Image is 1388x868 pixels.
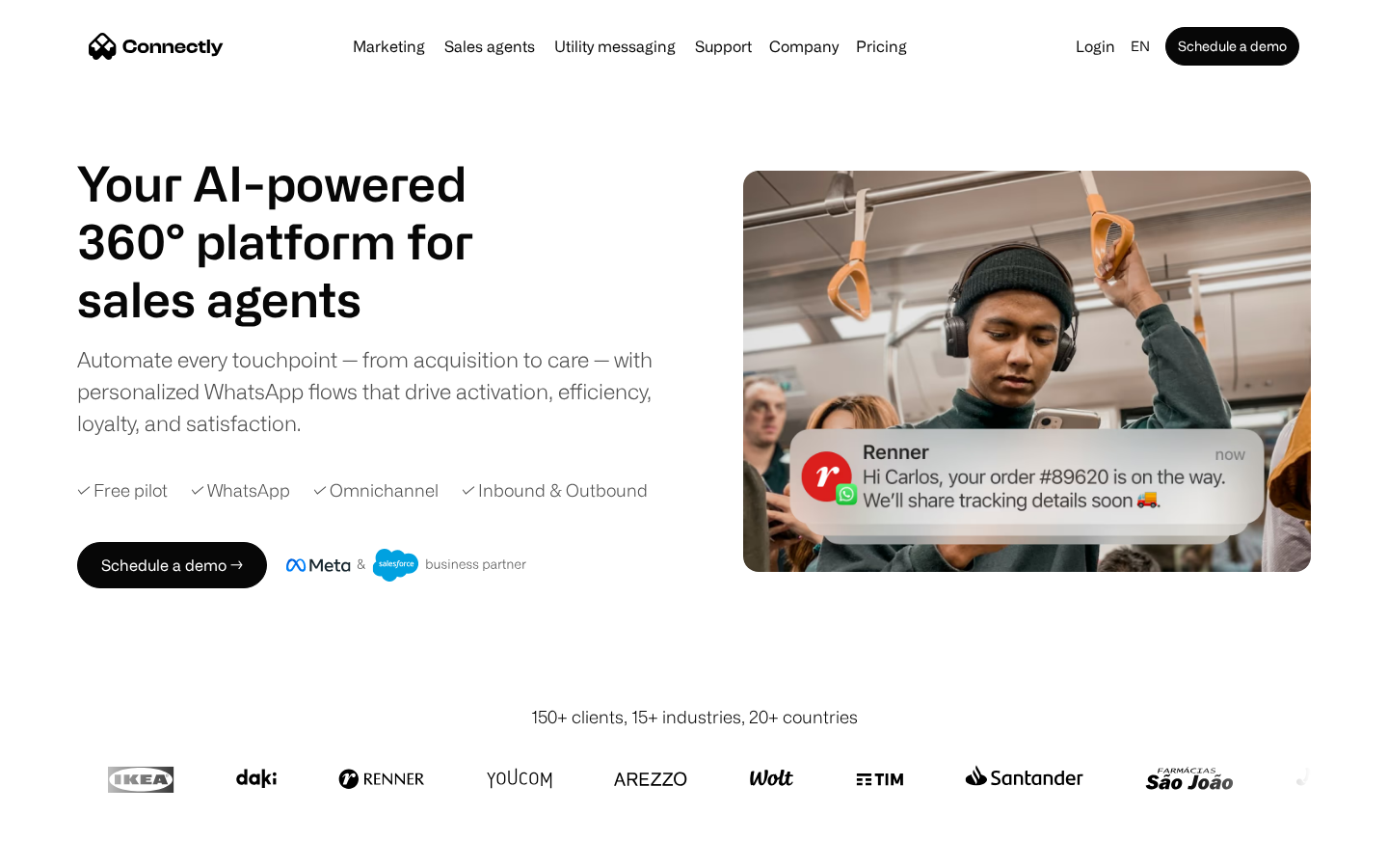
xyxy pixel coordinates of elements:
[313,477,439,503] div: ✓ Omnichannel
[39,834,116,861] ul: Language list
[286,549,527,582] img: Meta and Salesforce business partner badge.
[437,39,543,54] a: Sales agents
[19,832,116,861] aside: Language selected: English
[77,542,267,588] a: Schedule a demo →
[1131,33,1150,60] div: en
[345,39,433,54] a: Marketing
[77,154,520,270] h1: Your AI-powered 360° platform for
[462,477,648,503] div: ✓ Inbound & Outbound
[848,39,915,54] a: Pricing
[547,39,683,54] a: Utility messaging
[77,343,684,439] div: Automate every touchpoint — from acquisition to care — with personalized WhatsApp flows that driv...
[769,33,839,60] div: Company
[1068,33,1123,60] a: Login
[1165,27,1299,66] a: Schedule a demo
[531,704,858,730] div: 150+ clients, 15+ industries, 20+ countries
[687,39,760,54] a: Support
[77,270,520,328] h1: sales agents
[191,477,290,503] div: ✓ WhatsApp
[77,477,168,503] div: ✓ Free pilot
